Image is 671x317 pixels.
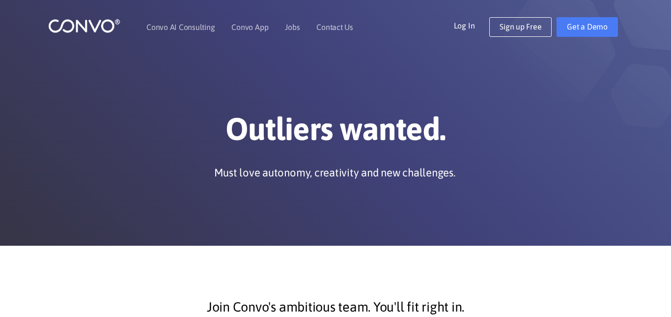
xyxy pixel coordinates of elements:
h1: Outliers wanted. [63,110,608,155]
img: logo_1.png [48,18,120,33]
a: Get a Demo [557,17,618,37]
a: Sign up Free [489,17,552,37]
a: Contact Us [316,23,353,31]
a: Convo App [231,23,268,31]
a: Log In [454,17,490,33]
a: Jobs [285,23,300,31]
p: Must love autonomy, creativity and new challenges. [214,165,455,180]
a: Convo AI Consulting [146,23,215,31]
